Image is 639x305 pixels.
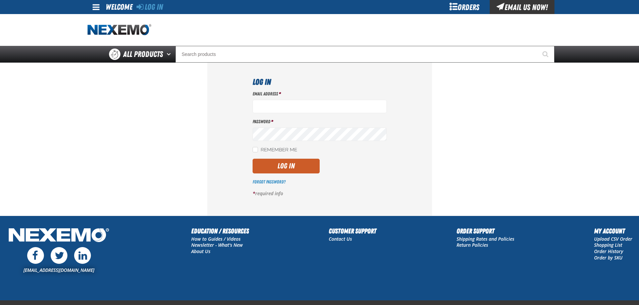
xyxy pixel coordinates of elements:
[88,24,151,36] img: Nexemo logo
[175,46,554,63] input: Search
[253,190,387,197] p: required info
[253,159,320,173] button: Log In
[594,226,632,236] h2: My Account
[7,226,111,246] img: Nexemo Logo
[457,242,488,248] a: Return Policies
[191,248,210,254] a: About Us
[329,236,352,242] a: Contact Us
[123,48,163,60] span: All Products
[457,226,514,236] h2: Order Support
[23,267,94,273] a: [EMAIL_ADDRESS][DOMAIN_NAME]
[253,147,258,152] input: Remember Me
[457,236,514,242] a: Shipping Rates and Policies
[191,242,243,248] a: Newsletter - What's New
[594,254,623,261] a: Order by SKU
[137,2,163,12] a: Log In
[253,91,387,97] label: Email Address
[191,226,249,236] h2: Education / Resources
[191,236,241,242] a: How to Guides / Videos
[594,248,623,254] a: Order History
[538,46,554,63] button: Start Searching
[253,76,387,88] h1: Log In
[253,147,297,153] label: Remember Me
[329,226,376,236] h2: Customer Support
[253,119,387,125] label: Password
[594,242,622,248] a: Shopping List
[88,24,151,36] a: Home
[164,46,175,63] button: Open All Products pages
[594,236,632,242] a: Upload CSV Order
[253,179,285,184] a: Forgot Password?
